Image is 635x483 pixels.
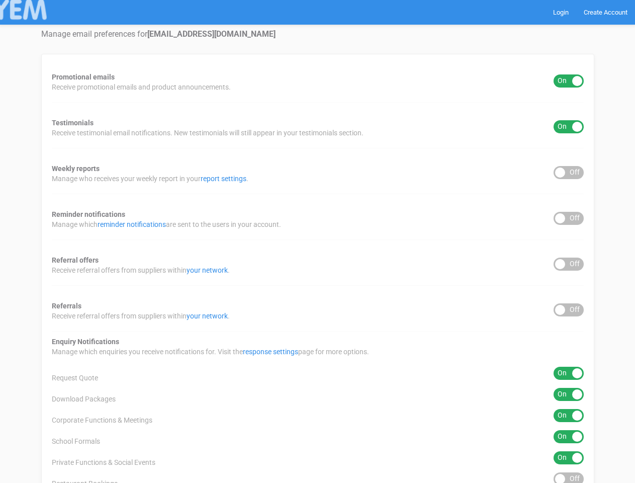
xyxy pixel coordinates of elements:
h4: Manage email preferences for [41,30,594,39]
strong: Reminder notifications [52,210,125,218]
a: response settings [243,348,298,356]
a: report settings [201,175,246,183]
strong: Testimonials [52,119,94,127]
span: School Formals [52,436,100,446]
a: reminder notifications [98,220,166,228]
span: Manage who receives your weekly report in your . [52,174,248,184]
strong: Referrals [52,302,81,310]
span: Corporate Functions & Meetings [52,415,152,425]
strong: Enquiry Notifications [52,338,119,346]
span: Manage which are sent to the users in your account. [52,219,281,229]
strong: Promotional emails [52,73,115,81]
span: Request Quote [52,373,98,383]
span: Manage which enquiries you receive notifications for. Visit the page for more options. [52,347,369,357]
span: Receive promotional emails and product announcements. [52,82,231,92]
strong: Weekly reports [52,165,100,173]
strong: Referral offers [52,256,99,264]
span: Receive testimonial email notifications. New testimonials will still appear in your testimonials ... [52,128,364,138]
span: Receive referral offers from suppliers within . [52,311,230,321]
span: Receive referral offers from suppliers within . [52,265,230,275]
span: Private Functions & Social Events [52,457,155,467]
a: your network [187,266,228,274]
strong: [EMAIL_ADDRESS][DOMAIN_NAME] [147,29,276,39]
a: your network [187,312,228,320]
span: Download Packages [52,394,116,404]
